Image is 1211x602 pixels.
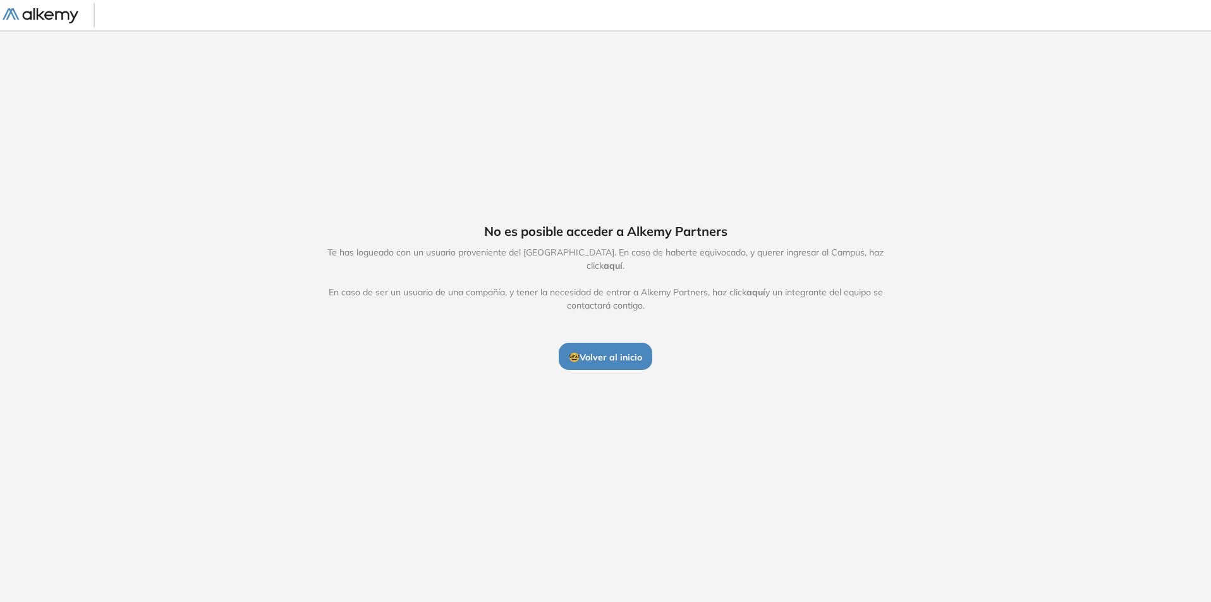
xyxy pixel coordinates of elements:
[314,246,897,312] span: Te has logueado con un usuario proveniente del [GEOGRAPHIC_DATA]. En caso de haberte equivocado, ...
[484,222,727,241] span: No es posible acceder a Alkemy Partners
[569,352,642,363] span: 🤓 Volver al inicio
[559,343,652,369] button: 🤓Volver al inicio
[983,455,1211,602] iframe: Chat Widget
[3,8,78,24] img: Logo
[604,260,623,271] span: aquí
[746,286,765,298] span: aquí
[983,455,1211,602] div: Widget de chat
